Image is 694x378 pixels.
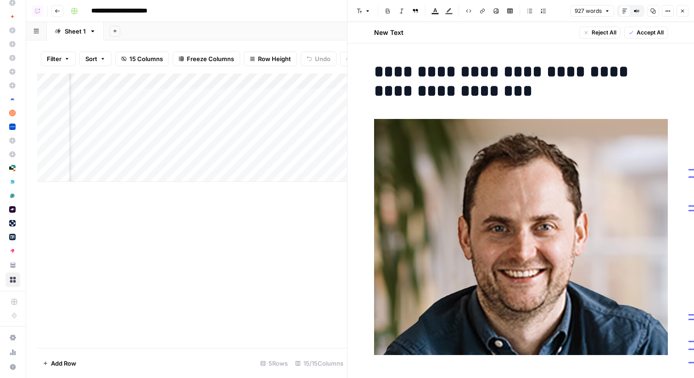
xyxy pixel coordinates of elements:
[9,234,16,240] img: 0xotxkj32g9ill9ld0jvwrjjfnpj
[291,356,347,371] div: 15/15 Columns
[9,124,16,130] img: 1rmbdh83liigswmnvqyaq31zy2bw
[6,330,20,345] a: Settings
[244,51,297,66] button: Row Height
[374,28,403,37] h2: New Text
[9,206,16,213] img: pf0m9uptbb5lunep0ouiqv2syuku
[9,13,16,20] img: jg2db1r2bojt4rpadgkfzs6jzbyg
[624,27,668,39] button: Accept All
[6,345,20,360] a: Usage
[115,51,169,66] button: 15 Columns
[37,356,82,371] button: Add Row
[315,54,330,63] span: Undo
[65,27,86,36] div: Sheet 1
[85,54,97,63] span: Sort
[575,7,602,15] span: 927 words
[187,54,234,63] span: Freeze Columns
[257,356,291,371] div: 5 Rows
[41,51,76,66] button: Filter
[579,27,621,39] button: Reject All
[258,54,291,63] span: Row Height
[571,5,614,17] button: 927 words
[6,272,20,287] a: Browse
[9,248,16,254] img: piswy9vrvpur08uro5cr7jpu448u
[51,359,76,368] span: Add Row
[9,220,16,226] img: 8r7vcgjp7k596450bh7nfz5jb48j
[173,51,240,66] button: Freeze Columns
[6,258,20,272] a: Your Data
[47,22,104,40] a: Sheet 1
[79,51,112,66] button: Sort
[301,51,336,66] button: Undo
[9,110,16,116] img: e96rwc90nz550hm4zzehfpz0of55
[9,192,16,199] img: 6qj8gtflwv87ps1ofr2h870h2smq
[129,54,163,63] span: 15 Columns
[637,28,664,37] span: Accept All
[9,165,16,171] img: su6rzb6ooxtlguexw0i7h3ek2qys
[47,54,62,63] span: Filter
[9,179,16,185] img: 21cqirn3y8po2glfqu04segrt9y0
[9,96,16,102] img: fan0pbaj1h6uk31gyhtjyk7uzinz
[592,28,616,37] span: Reject All
[6,360,20,374] button: Help + Support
